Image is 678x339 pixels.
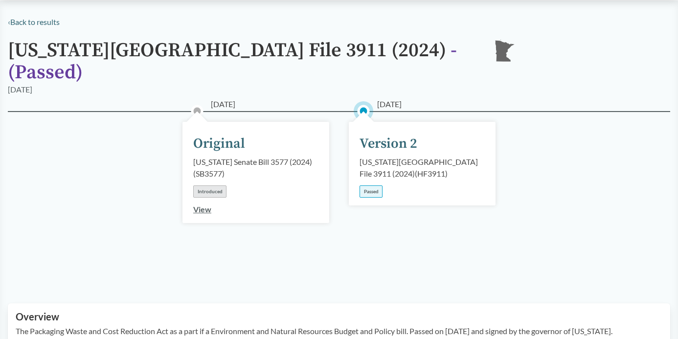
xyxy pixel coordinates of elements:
[8,40,477,84] h1: [US_STATE][GEOGRAPHIC_DATA] File 3911 (2024)
[377,98,402,110] span: [DATE]
[193,204,211,214] a: View
[360,134,417,154] div: Version 2
[16,325,662,337] p: The Packaging Waste and Cost Reduction Act as a part if a Environment and Natural Resources Budge...
[211,98,235,110] span: [DATE]
[8,17,60,26] a: ‹Back to results
[8,38,457,85] span: - ( Passed )
[360,185,383,198] div: Passed
[193,185,226,198] div: Introduced
[360,156,485,180] div: [US_STATE][GEOGRAPHIC_DATA] File 3911 (2024) ( HF3911 )
[193,156,318,180] div: [US_STATE] Senate Bill 3577 (2024) ( SB3577 )
[193,134,245,154] div: Original
[16,311,662,322] h2: Overview
[8,84,32,95] div: [DATE]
